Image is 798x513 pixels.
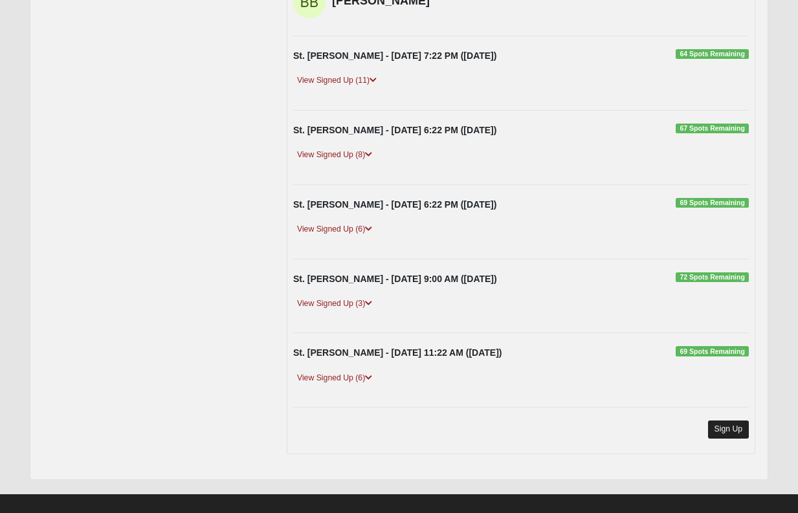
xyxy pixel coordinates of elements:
a: View Signed Up (6) [293,371,376,385]
a: Sign Up [708,420,749,438]
strong: St. [PERSON_NAME] - [DATE] 7:22 PM ([DATE]) [293,50,496,61]
span: 72 Spots Remaining [676,272,749,283]
a: View Signed Up (6) [293,223,376,236]
a: View Signed Up (3) [293,297,376,311]
a: View Signed Up (8) [293,148,376,162]
span: 67 Spots Remaining [676,124,749,134]
a: View Signed Up (11) [293,74,381,87]
strong: St. [PERSON_NAME] - [DATE] 6:22 PM ([DATE]) [293,125,496,135]
span: 64 Spots Remaining [676,49,749,60]
strong: St. [PERSON_NAME] - [DATE] 6:22 PM ([DATE]) [293,199,496,210]
strong: St. [PERSON_NAME] - [DATE] 9:00 AM ([DATE]) [293,274,497,284]
span: 69 Spots Remaining [676,198,749,208]
strong: St. [PERSON_NAME] - [DATE] 11:22 AM ([DATE]) [293,347,502,358]
span: 69 Spots Remaining [676,346,749,356]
